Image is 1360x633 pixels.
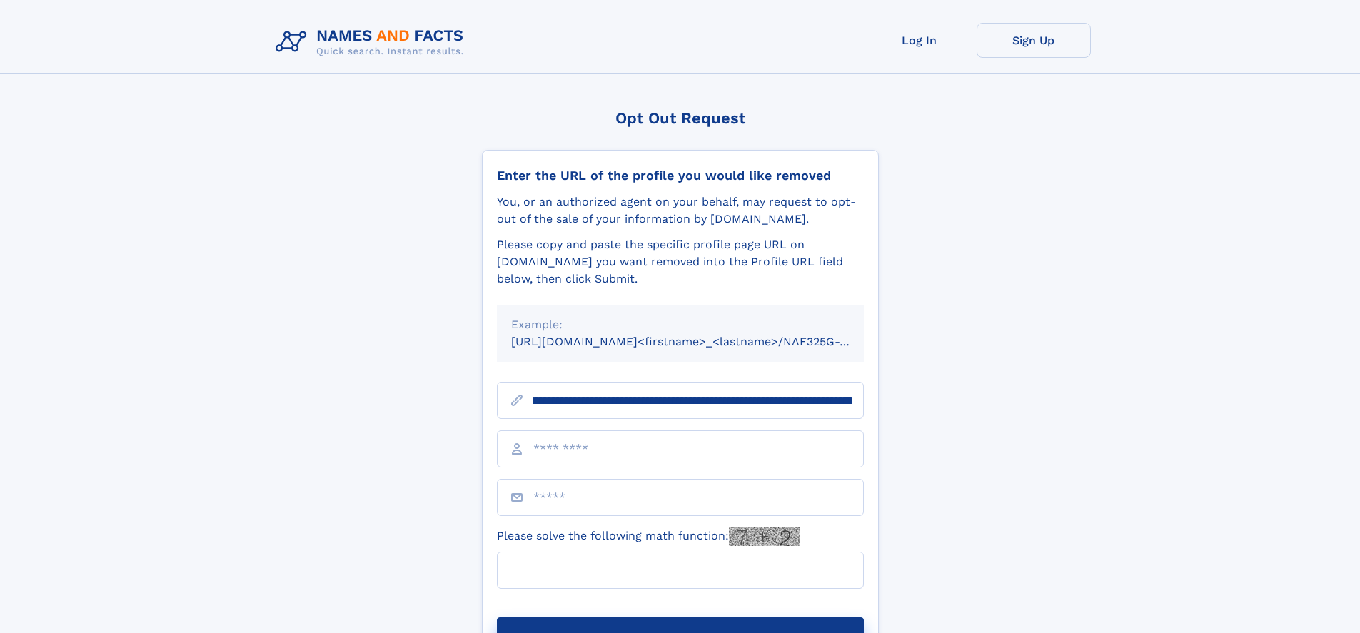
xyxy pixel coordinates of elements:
[977,23,1091,58] a: Sign Up
[511,316,850,333] div: Example:
[511,335,891,348] small: [URL][DOMAIN_NAME]<firstname>_<lastname>/NAF325G-xxxxxxxx
[482,109,879,127] div: Opt Out Request
[497,193,864,228] div: You, or an authorized agent on your behalf, may request to opt-out of the sale of your informatio...
[270,23,475,61] img: Logo Names and Facts
[497,236,864,288] div: Please copy and paste the specific profile page URL on [DOMAIN_NAME] you want removed into the Pr...
[862,23,977,58] a: Log In
[497,527,800,546] label: Please solve the following math function:
[497,168,864,183] div: Enter the URL of the profile you would like removed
